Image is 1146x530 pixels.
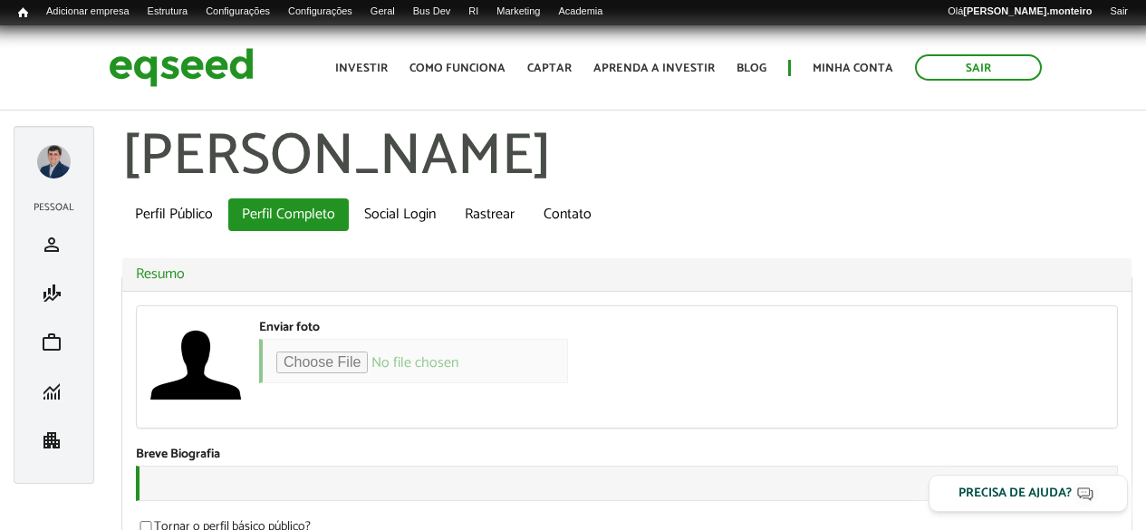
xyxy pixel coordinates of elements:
span: Início [18,6,28,19]
a: work [28,332,80,353]
label: Enviar foto [259,322,320,334]
a: Rastrear [451,198,528,231]
li: Meu perfil [24,220,84,269]
li: Minha empresa [24,416,84,465]
h1: [PERSON_NAME] [121,126,1132,189]
a: Sair [915,54,1042,81]
a: Academia [549,5,612,19]
a: Sair [1101,5,1137,19]
a: Marketing [487,5,549,19]
a: Configurações [279,5,361,19]
a: Como funciona [409,63,506,74]
a: person [28,234,80,255]
a: Geral [361,5,404,19]
a: Resumo [136,267,1118,282]
a: Contato [530,198,605,231]
a: Estrutura [139,5,197,19]
a: monitoring [28,381,80,402]
strong: [PERSON_NAME].monteiro [963,5,1092,16]
a: Perfil Público [121,198,226,231]
a: Captar [527,63,572,74]
li: Minha simulação [24,269,84,318]
a: Perfil Completo [228,198,349,231]
a: Ver perfil do usuário. [150,320,241,410]
span: monitoring [41,381,63,402]
a: Início [9,5,37,22]
h2: Pessoal [24,202,84,213]
label: Breve Biografia [136,448,220,461]
span: apartment [41,429,63,451]
a: Olá[PERSON_NAME].monteiro [939,5,1101,19]
a: Expandir menu [37,145,71,178]
img: EqSeed [109,43,254,92]
li: Minhas rodadas de investimento [24,367,84,416]
a: RI [459,5,487,19]
a: Adicionar empresa [37,5,139,19]
span: work [41,332,63,353]
a: Configurações [197,5,279,19]
a: Minha conta [813,63,893,74]
li: Meu portfólio [24,318,84,367]
a: apartment [28,429,80,451]
span: person [41,234,63,255]
img: Foto de Raphael Furquini [150,320,241,410]
a: Blog [737,63,766,74]
a: Social Login [351,198,449,231]
span: finance_mode [41,283,63,304]
a: Investir [335,63,388,74]
a: Bus Dev [404,5,460,19]
a: finance_mode [28,283,80,304]
a: Aprenda a investir [593,63,715,74]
